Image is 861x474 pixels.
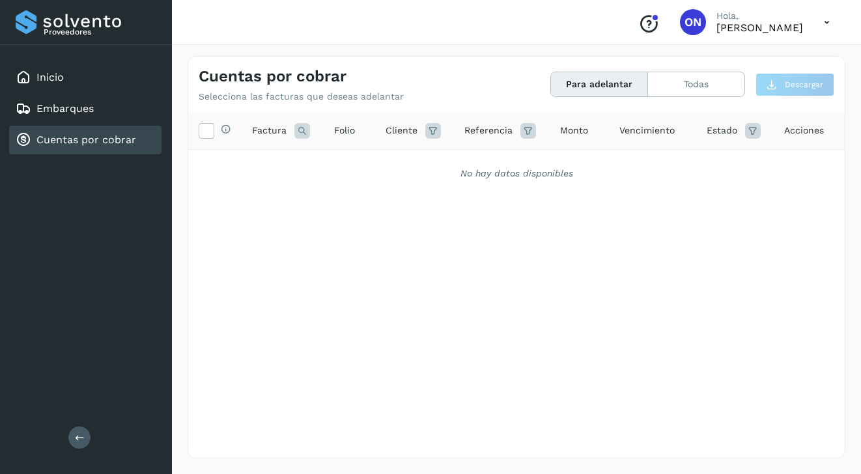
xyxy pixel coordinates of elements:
p: Hola, [716,10,803,21]
div: Embarques [9,94,162,123]
span: Factura [252,124,287,137]
a: Cuentas por cobrar [36,133,136,146]
button: Para adelantar [551,72,648,96]
a: Inicio [36,71,64,83]
button: Todas [648,72,744,96]
a: Embarques [36,102,94,115]
span: Referencia [464,124,513,137]
span: Descargar [785,79,823,91]
h4: Cuentas por cobrar [199,67,346,86]
span: Monto [560,124,588,137]
button: Descargar [755,73,834,96]
span: Vencimiento [619,124,675,137]
span: Acciones [784,124,824,137]
span: Folio [334,124,355,137]
div: Cuentas por cobrar [9,126,162,154]
div: Inicio [9,63,162,92]
div: No hay datos disponibles [205,167,828,180]
span: Estado [707,124,737,137]
span: Cliente [386,124,417,137]
p: Selecciona las facturas que deseas adelantar [199,91,404,102]
p: OMAR NOE MARTINEZ RUBIO [716,21,803,34]
p: Proveedores [44,27,156,36]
